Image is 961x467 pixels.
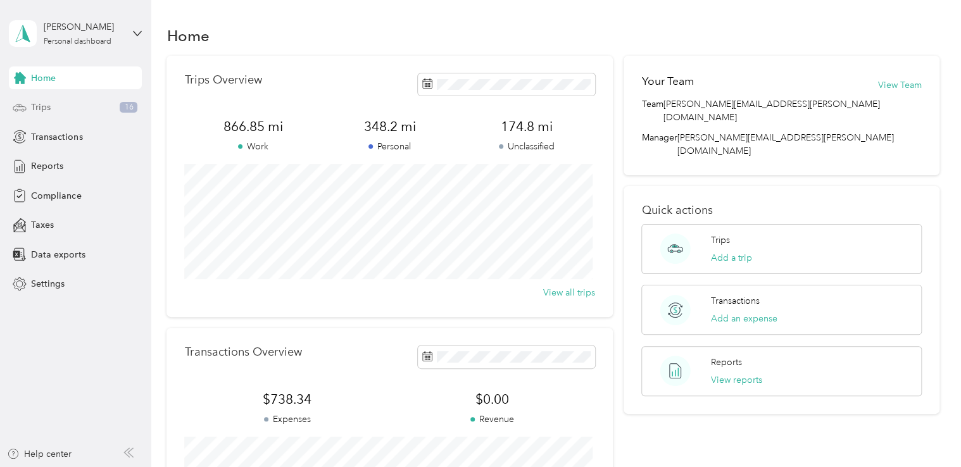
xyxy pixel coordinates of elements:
[711,233,730,247] p: Trips
[31,101,51,114] span: Trips
[663,97,921,124] span: [PERSON_NAME][EMAIL_ADDRESS][PERSON_NAME][DOMAIN_NAME]
[31,248,85,261] span: Data exports
[184,140,321,153] p: Work
[184,346,301,359] p: Transactions Overview
[711,312,777,325] button: Add an expense
[711,294,760,308] p: Transactions
[31,189,81,202] span: Compliance
[31,159,63,173] span: Reports
[322,118,458,135] span: 348.2 mi
[543,286,595,299] button: View all trips
[641,131,677,158] span: Manager
[44,20,123,34] div: [PERSON_NAME]
[184,118,321,135] span: 866.85 mi
[44,38,111,46] div: Personal dashboard
[31,218,54,232] span: Taxes
[184,413,389,426] p: Expenses
[458,140,595,153] p: Unclassified
[711,373,762,387] button: View reports
[31,72,56,85] span: Home
[166,29,209,42] h1: Home
[31,277,65,290] span: Settings
[390,413,595,426] p: Revenue
[641,97,663,124] span: Team
[711,251,752,265] button: Add a trip
[184,390,389,408] span: $738.34
[322,140,458,153] p: Personal
[184,73,261,87] p: Trips Overview
[458,118,595,135] span: 174.8 mi
[7,447,72,461] button: Help center
[390,390,595,408] span: $0.00
[890,396,961,467] iframe: Everlance-gr Chat Button Frame
[641,73,693,89] h2: Your Team
[878,78,922,92] button: View Team
[31,130,82,144] span: Transactions
[120,102,137,113] span: 16
[711,356,742,369] p: Reports
[641,204,921,217] p: Quick actions
[677,132,893,156] span: [PERSON_NAME][EMAIL_ADDRESS][PERSON_NAME][DOMAIN_NAME]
